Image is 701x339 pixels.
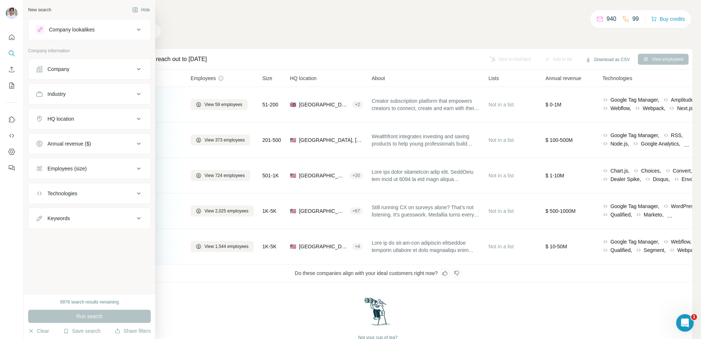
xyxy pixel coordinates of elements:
div: + 4 [352,243,363,250]
span: [GEOGRAPHIC_DATA], [US_STATE] [299,136,363,144]
span: 1K-5K [263,243,277,250]
span: 201-500 [263,136,281,144]
div: Keywords [47,215,70,222]
button: View 724 employees [191,170,250,181]
span: 🇬🇧 [290,101,296,108]
h4: Search [64,9,692,19]
div: Company lookalikes [49,26,95,33]
button: Quick start [6,31,18,44]
span: Next.js, [677,105,694,112]
span: View 724 employees [204,172,245,179]
button: Company [28,60,150,78]
span: Disqus, [653,176,670,183]
span: Employees [191,75,216,82]
span: Dealer Spike, [610,176,641,183]
div: + 20 [350,172,363,179]
span: [GEOGRAPHIC_DATA], [US_STATE] [299,207,347,215]
span: View 1,544 employees [204,243,249,250]
span: Webpack, [643,105,665,112]
span: WordPress, [671,203,698,210]
div: 9978 search results remaining [60,299,119,305]
span: Qualified, [610,246,632,254]
button: Annual revenue ($) [28,135,150,152]
span: Webflow, [610,105,631,112]
button: Download as CSV [580,54,635,65]
div: + 2 [352,101,363,108]
span: $ 1-10M [545,173,564,178]
span: Webflow, [671,238,692,245]
span: Not in a list [489,102,514,108]
div: Employees (size) [47,165,87,172]
span: Segment, [644,246,666,254]
button: Hide [127,4,155,15]
div: Annual revenue ($) [47,140,91,147]
button: Save search [63,327,100,335]
span: 51-200 [263,101,279,108]
span: Lore ips dolor sitametcon adip elit. SeddOeiu tem incid ut 6094 la etd magn aliqua enimadmin veni... [372,168,480,183]
span: 🇺🇸 [290,207,296,215]
span: Node.js, [610,140,629,147]
span: Lists [489,75,499,82]
span: Size [263,75,272,82]
button: Feedback [6,161,18,174]
iframe: Intercom live chat [676,314,694,332]
span: Marketo, [644,211,663,218]
span: 🇺🇸 [290,243,296,250]
span: [GEOGRAPHIC_DATA], [GEOGRAPHIC_DATA] [299,101,349,108]
span: Google Tag Manager, [610,132,659,139]
span: Amplitude, [671,96,695,103]
span: RSS, [671,132,683,139]
span: View 373 employees [204,137,245,143]
span: Convert, [673,167,692,174]
span: View 59 employees [204,101,242,108]
span: 1 [691,314,697,320]
span: Technologies [602,75,632,82]
span: $ 10-50M [545,244,567,249]
div: + 67 [350,208,363,214]
button: View 2,025 employees [191,206,254,216]
div: New search [28,7,51,13]
span: Lore ip do sit-am-con adipiscin elitseddoe temporin utlabore et dolo magnaaliqu enim adm venia. Q... [372,239,480,254]
span: Chart.js, [610,167,629,174]
button: HQ location [28,110,150,128]
span: 🇺🇸 [290,136,296,144]
span: Google Analytics, [641,140,680,147]
button: Use Surfe on LinkedIn [6,113,18,126]
span: Webpack, [677,246,700,254]
p: 99 [632,15,639,23]
span: Google Tag Manager, [610,203,659,210]
button: Use Surfe API [6,129,18,142]
span: Google Tag Manager, [610,238,659,245]
span: $ 500-1000M [545,208,576,214]
button: Dashboard [6,145,18,158]
button: Employees (size) [28,160,150,177]
button: Search [6,47,18,60]
button: Keywords [28,210,150,227]
button: Clear [28,327,49,335]
div: HQ location [47,115,74,123]
span: 501-1K [263,172,279,179]
span: About [372,75,385,82]
button: Industry [28,85,150,103]
div: Do these companies align with your ideal customers right now? [64,264,692,282]
button: Company lookalikes [28,21,150,38]
button: My lists [6,79,18,92]
span: $ 100-500M [545,137,573,143]
span: Qualified, [610,211,632,218]
span: HQ location [290,75,317,82]
img: Avatar [6,7,18,19]
span: [GEOGRAPHIC_DATA], [US_STATE] [299,243,349,250]
button: Share filters [115,327,151,335]
span: [GEOGRAPHIC_DATA], [US_STATE] [299,172,347,179]
span: View 2,025 employees [204,208,249,214]
span: 1K-5K [263,207,277,215]
span: Annual revenue [545,75,581,82]
span: Creator subscription platform that empowers creators to connect, create and earn with their fans. [372,97,480,112]
span: Still running CX on surveys alone? That’s not listening. It’s guesswork. Medallia turns every cus... [372,204,480,218]
button: Enrich CSV [6,63,18,76]
span: Not in a list [489,244,514,249]
span: Not in a list [489,173,514,178]
p: 940 [606,15,616,23]
button: Buy credits [651,14,685,24]
span: 🇺🇸 [290,172,296,179]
